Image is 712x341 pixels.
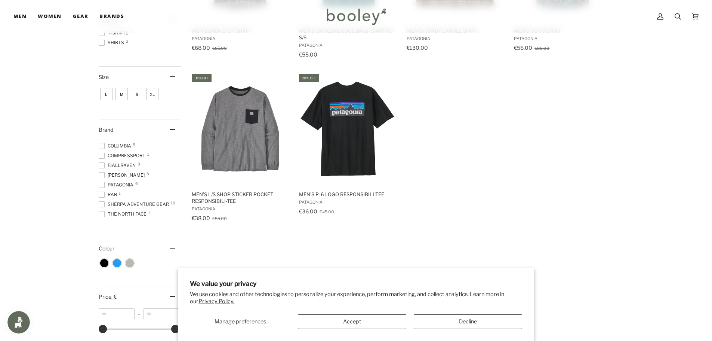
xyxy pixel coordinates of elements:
[126,39,128,43] span: 3
[100,259,108,267] span: Colour: Black
[99,245,120,252] span: Colour
[323,6,389,27] img: Booley
[13,13,27,20] span: Men
[514,36,611,41] span: Patagonia
[299,43,396,48] span: Patagonia
[73,13,89,20] span: Gear
[146,88,158,100] span: Size: XL
[131,88,143,100] span: Size: S
[299,200,396,205] span: Patagonia
[99,127,113,133] span: Brand
[215,318,266,325] span: Manage preferences
[298,80,397,179] img: Patagonia Men's P-6 Logo Responsibili-Tee Black - Booley Galway
[299,208,317,214] span: €36.00
[38,13,61,20] span: Women
[135,311,144,317] span: –
[198,298,234,305] a: Privacy Policy.
[212,216,227,221] span: €55.00
[171,201,175,205] span: 10
[192,206,289,211] span: Patagonia
[407,45,428,51] span: €130.00
[138,162,140,166] span: 8
[111,293,117,300] span: , €
[115,88,128,100] span: Size: M
[126,259,134,267] span: Colour: Grey
[99,143,133,149] span: Columbia
[147,172,149,176] span: 8
[99,211,149,217] span: The North Face
[212,46,227,51] span: €85.00
[190,291,522,305] p: We use cookies and other technologies to personalize your experience, perform marketing, and coll...
[99,13,124,20] span: Brands
[99,191,119,198] span: Rab
[192,36,289,41] span: Patagonia
[298,314,406,329] button: Accept
[99,74,109,80] span: Size
[99,162,138,169] span: Fjallraven
[7,311,30,334] iframe: Button to open loyalty program pop-up
[299,27,396,41] span: Men's Capilene Cool Daily Graphic S/S
[299,74,319,82] div: 20% off
[119,191,121,195] span: 1
[192,191,289,204] span: Men's L/S Shop Sticker Pocket Responsibili-Tee
[99,201,171,208] span: Sherpa Adventure Gear
[192,215,210,221] span: €38.00
[407,36,503,41] span: Patagonia
[135,182,138,185] span: 6
[99,182,136,188] span: Patagonia
[534,46,549,51] span: €80.00
[191,73,290,224] a: Men's L/S Shop Sticker Pocket Responsibili-Tee
[190,280,522,287] h2: We value your privacy
[99,293,117,300] span: Price
[191,80,290,179] img: Patagonia L/S Shop Sticker Pocket Responsibili-Tee Gravel Heather - Booley Galway
[99,152,148,159] span: COMPRESSPORT
[192,74,212,82] div: 31% off
[320,209,334,214] span: €45.00
[133,143,136,146] span: 5
[99,308,135,319] input: Minimum value
[414,314,522,329] button: Decline
[299,191,396,198] span: Men's P-6 Logo Responsibili-Tee
[99,172,147,179] span: [PERSON_NAME]
[144,308,179,319] input: Maximum value
[148,211,151,214] span: 4
[113,259,121,267] span: Colour: Blue
[100,88,112,100] span: Size: L
[514,45,532,51] span: €56.00
[298,73,397,224] a: Men's P-6 Logo Responsibili-Tee
[192,45,210,51] span: €68.00
[190,314,290,329] button: Manage preferences
[299,51,317,58] span: €55.00
[147,152,149,156] span: 1
[99,39,126,46] span: Shirts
